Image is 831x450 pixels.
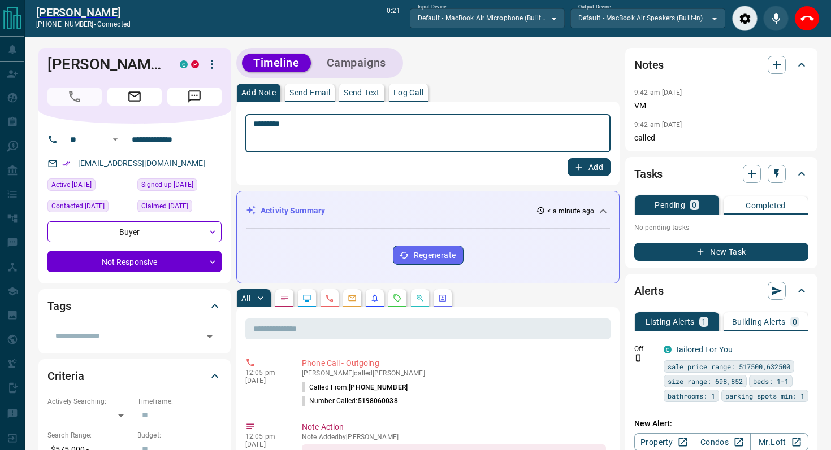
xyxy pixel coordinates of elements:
div: End Call [794,6,820,31]
h2: Criteria [47,367,84,385]
p: Activity Summary [261,205,325,217]
p: Pending [655,201,685,209]
a: Tailored For You [675,345,733,354]
svg: Notes [280,294,289,303]
h2: Tasks [634,165,663,183]
p: Add Note [241,89,276,97]
p: Building Alerts [732,318,786,326]
p: 12:05 pm [245,369,285,377]
div: condos.ca [180,60,188,68]
p: Note Added by [PERSON_NAME] [302,433,606,441]
button: Campaigns [315,54,397,72]
div: Activity Summary< a minute ago [246,200,610,221]
h1: [PERSON_NAME] [47,55,163,73]
svg: Requests [393,294,402,303]
p: Send Email [289,89,330,97]
p: [PHONE_NUMBER] - [36,19,131,29]
svg: Listing Alerts [370,294,379,303]
div: Thu Oct 09 2025 [47,178,132,194]
p: Timeframe: [137,396,222,407]
p: 9:42 am [DATE] [634,121,682,129]
span: bathrooms: 1 [668,390,715,401]
h2: Notes [634,56,664,74]
div: Mute [763,6,789,31]
p: [DATE] [245,377,285,385]
span: beds: 1-1 [753,375,789,387]
p: called- [634,132,808,144]
div: Default - MacBook Air Microphone (Built-in) [410,8,565,28]
a: [PERSON_NAME] [36,6,131,19]
p: All [241,294,250,302]
p: 12:05 pm [245,432,285,440]
svg: Calls [325,294,334,303]
div: Mon Jun 12 2023 [137,200,222,216]
svg: Emails [348,294,357,303]
p: Note Action [302,421,606,433]
button: Regenerate [393,246,464,265]
p: Completed [746,202,786,209]
div: Mon Jun 12 2023 [137,178,222,194]
span: connected [97,20,131,28]
div: Tasks [634,160,808,187]
span: Call [47,88,102,106]
svg: Opportunities [415,294,425,303]
div: Notes [634,51,808,78]
p: 0 [793,318,797,326]
p: Budget: [137,430,222,440]
p: VM [634,100,808,112]
p: 1 [702,318,706,326]
div: Default - MacBook Air Speakers (Built-in) [570,8,725,28]
h2: Tags [47,297,71,315]
svg: Push Notification Only [634,354,642,362]
p: Actively Searching: [47,396,132,407]
p: Send Text [344,89,380,97]
span: Signed up [DATE] [141,179,193,190]
span: size range: 698,852 [668,375,743,387]
p: 0:21 [387,6,400,31]
p: Log Call [393,89,423,97]
svg: Lead Browsing Activity [302,294,311,303]
p: No pending tasks [634,219,808,236]
svg: Agent Actions [438,294,447,303]
p: Off [634,344,657,354]
p: Listing Alerts [646,318,695,326]
p: Search Range: [47,430,132,440]
div: condos.ca [664,346,672,353]
span: parking spots min: 1 [725,390,804,401]
p: Number Called: [302,396,398,406]
div: Not Responsive [47,251,222,272]
span: Active [DATE] [51,179,92,190]
span: Claimed [DATE] [141,200,188,212]
button: New Task [634,243,808,261]
div: Criteria [47,362,222,390]
a: [EMAIL_ADDRESS][DOMAIN_NAME] [78,159,206,168]
label: Input Device [418,3,447,11]
span: Contacted [DATE] [51,200,105,212]
div: Buyer [47,221,222,242]
label: Output Device [578,3,611,11]
p: Phone Call - Outgoing [302,357,606,369]
div: Tags [47,292,222,320]
div: Fri Oct 10 2025 [47,200,132,216]
p: 0 [692,201,696,209]
div: property.ca [191,60,199,68]
span: Message [167,88,222,106]
p: Called From: [302,382,408,392]
div: Alerts [634,277,808,304]
span: [PHONE_NUMBER] [349,383,408,391]
span: sale price range: 517500,632500 [668,361,790,372]
button: Add [568,158,611,176]
svg: Email Verified [62,160,70,168]
div: Audio Settings [732,6,758,31]
h2: Alerts [634,282,664,300]
span: Email [107,88,162,106]
p: New Alert: [634,418,808,430]
p: < a minute ago [547,206,594,216]
span: 5198060038 [358,397,398,405]
button: Timeline [242,54,311,72]
p: 9:42 am [DATE] [634,89,682,97]
button: Open [202,329,218,344]
button: Open [109,133,122,146]
p: [PERSON_NAME] called [PERSON_NAME] [302,369,606,377]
